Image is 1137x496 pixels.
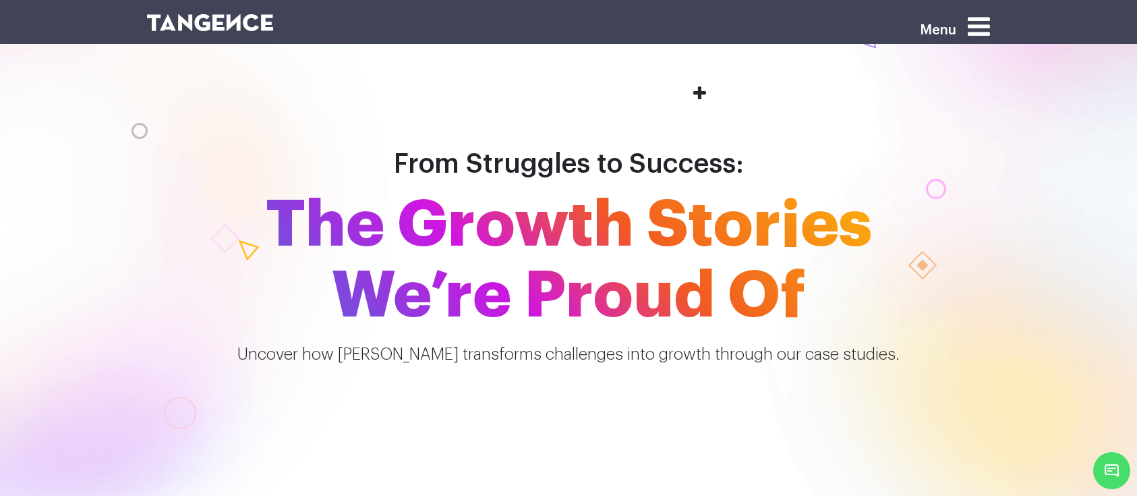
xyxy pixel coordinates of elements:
[194,342,943,366] p: Uncover how [PERSON_NAME] transforms challenges into growth through our case studies.
[184,190,953,331] span: The Growth Stories We’re Proud Of
[147,14,273,31] img: logo SVG
[394,150,744,177] span: From Struggles to Success:
[1093,452,1130,489] span: Chat Widget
